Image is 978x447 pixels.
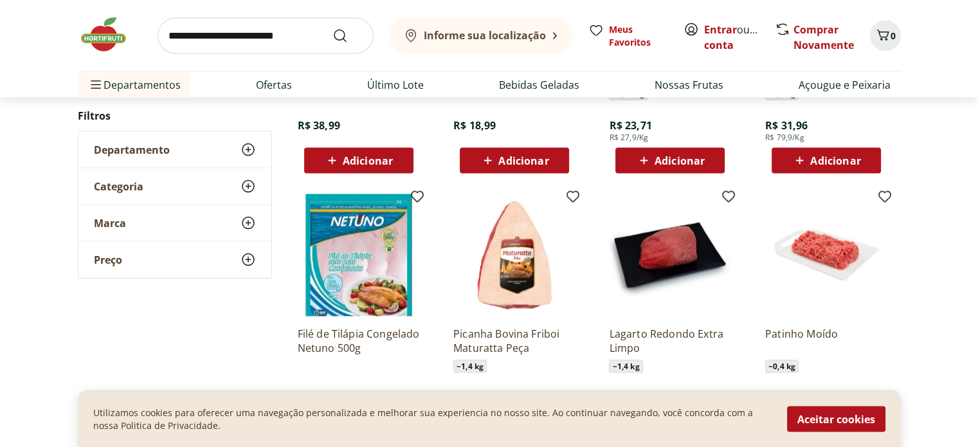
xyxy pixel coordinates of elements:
[453,194,575,316] img: Picanha Bovina Friboi Maturatta Peça
[460,148,569,174] button: Adicionar
[787,406,885,432] button: Aceitar cookies
[453,118,496,132] span: R$ 18,99
[609,327,731,355] a: Lagarto Redondo Extra Limpo
[94,253,122,266] span: Preço
[78,103,272,129] h2: Filtros
[499,77,579,93] a: Bebidas Geladas
[389,18,573,54] button: Informe sua localização
[704,22,761,53] span: ou
[78,132,271,168] button: Departamento
[298,194,420,316] img: Filé de Tilápia Congelado Netuno 500g
[765,118,808,132] span: R$ 31,96
[367,77,424,93] a: Último Lote
[609,118,651,132] span: R$ 23,71
[343,156,393,166] span: Adicionar
[655,156,705,166] span: Adicionar
[298,327,420,355] a: Filé de Tilápia Congelado Netuno 500g
[799,77,891,93] a: Açougue e Peixaria
[615,148,725,174] button: Adicionar
[609,194,731,316] img: Lagarto Redondo Extra Limpo
[94,143,170,156] span: Departamento
[498,156,548,166] span: Adicionar
[765,132,804,143] span: R$ 79,9/Kg
[870,21,901,51] button: Carrinho
[158,18,374,54] input: search
[256,77,292,93] a: Ofertas
[78,242,271,278] button: Preço
[765,327,887,355] a: Patinho Moído
[94,217,126,230] span: Marca
[704,23,737,37] a: Entrar
[588,23,668,49] a: Meus Favoritos
[704,23,775,52] a: Criar conta
[298,118,340,132] span: R$ 38,99
[453,327,575,355] a: Picanha Bovina Friboi Maturatta Peça
[78,15,142,54] img: Hortifruti
[765,360,799,373] span: ~ 0,4 kg
[772,148,881,174] button: Adicionar
[78,205,271,241] button: Marca
[304,148,413,174] button: Adicionar
[609,360,642,373] span: ~ 1,4 kg
[891,30,896,42] span: 0
[765,194,887,316] img: Patinho Moído
[88,69,104,100] button: Menu
[424,28,546,42] b: Informe sua localização
[793,23,854,52] a: Comprar Novamente
[453,360,487,373] span: ~ 1,4 kg
[655,77,723,93] a: Nossas Frutas
[810,156,860,166] span: Adicionar
[93,406,772,432] p: Utilizamos cookies para oferecer uma navegação personalizada e melhorar sua experiencia no nosso ...
[609,23,668,49] span: Meus Favoritos
[94,180,143,193] span: Categoria
[78,169,271,205] button: Categoria
[332,28,363,44] button: Submit Search
[88,69,181,100] span: Departamentos
[609,132,648,143] span: R$ 27,9/Kg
